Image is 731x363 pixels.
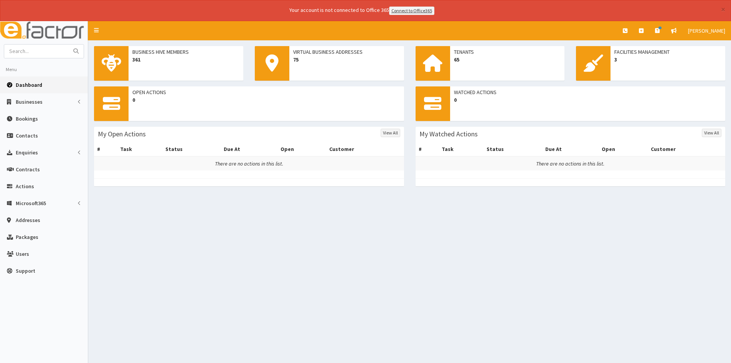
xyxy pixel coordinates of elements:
h3: My Watched Actions [419,131,478,138]
th: Open [599,142,648,156]
span: Users [16,250,29,257]
span: Business Hive Members [132,48,239,56]
span: Enquiries [16,149,38,156]
th: Task [439,142,484,156]
th: Customer [326,142,404,156]
button: × [721,5,725,13]
th: Status [162,142,221,156]
span: Addresses [16,217,40,224]
span: 75 [293,56,400,63]
a: [PERSON_NAME] [682,21,731,40]
div: Your account is not connected to Office 365 [137,6,586,15]
span: Contracts [16,166,40,173]
span: Facilities Management [614,48,721,56]
i: There are no actions in this list. [215,160,283,167]
th: Due At [221,142,277,156]
span: Tenants [454,48,561,56]
span: Open Actions [132,88,400,96]
th: # [94,142,117,156]
th: Task [117,142,162,156]
h3: My Open Actions [98,131,146,138]
span: [PERSON_NAME] [688,27,725,34]
input: Search... [4,45,69,58]
th: Due At [542,142,599,156]
th: Customer [648,142,726,156]
span: 0 [132,96,400,104]
th: Status [483,142,542,156]
span: Businesses [16,98,43,105]
a: View All [702,129,721,137]
span: Bookings [16,115,38,122]
span: 0 [454,96,722,104]
i: There are no actions in this list. [536,160,604,167]
a: View All [381,129,400,137]
span: Actions [16,183,34,190]
span: Virtual Business Addresses [293,48,400,56]
span: Dashboard [16,81,42,88]
span: 3 [614,56,721,63]
span: 361 [132,56,239,63]
span: Watched Actions [454,88,722,96]
span: Support [16,267,35,274]
th: Open [277,142,327,156]
span: 65 [454,56,561,63]
span: Microsoft365 [16,200,46,207]
span: Contacts [16,132,38,139]
span: Packages [16,234,38,240]
th: # [416,142,439,156]
a: Connect to Office365 [389,7,434,15]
